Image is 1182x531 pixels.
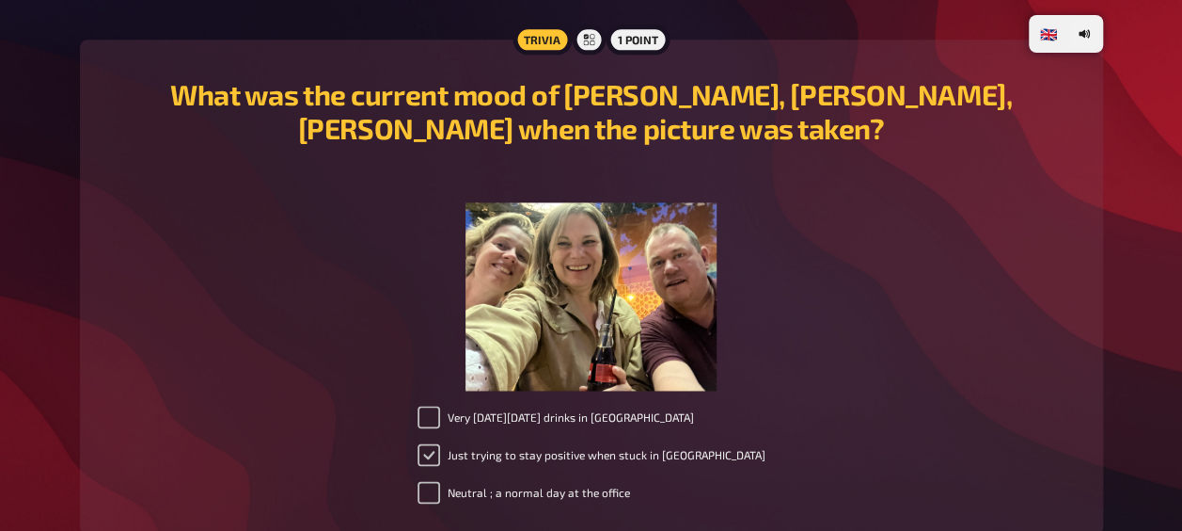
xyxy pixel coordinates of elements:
[418,481,630,504] label: Neutral ; a normal day at the office
[418,406,694,428] label: Very [DATE][DATE] drinks in [GEOGRAPHIC_DATA]
[465,202,716,391] img: image
[607,24,670,55] div: 1 point
[512,24,572,55] div: Trivia
[418,443,765,466] label: Just trying to stay positive when stuck in [GEOGRAPHIC_DATA]
[1032,19,1065,49] li: 🇬🇧
[102,77,1080,145] h2: What was the current mood of [PERSON_NAME], [PERSON_NAME], [PERSON_NAME] when the picture was taken?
